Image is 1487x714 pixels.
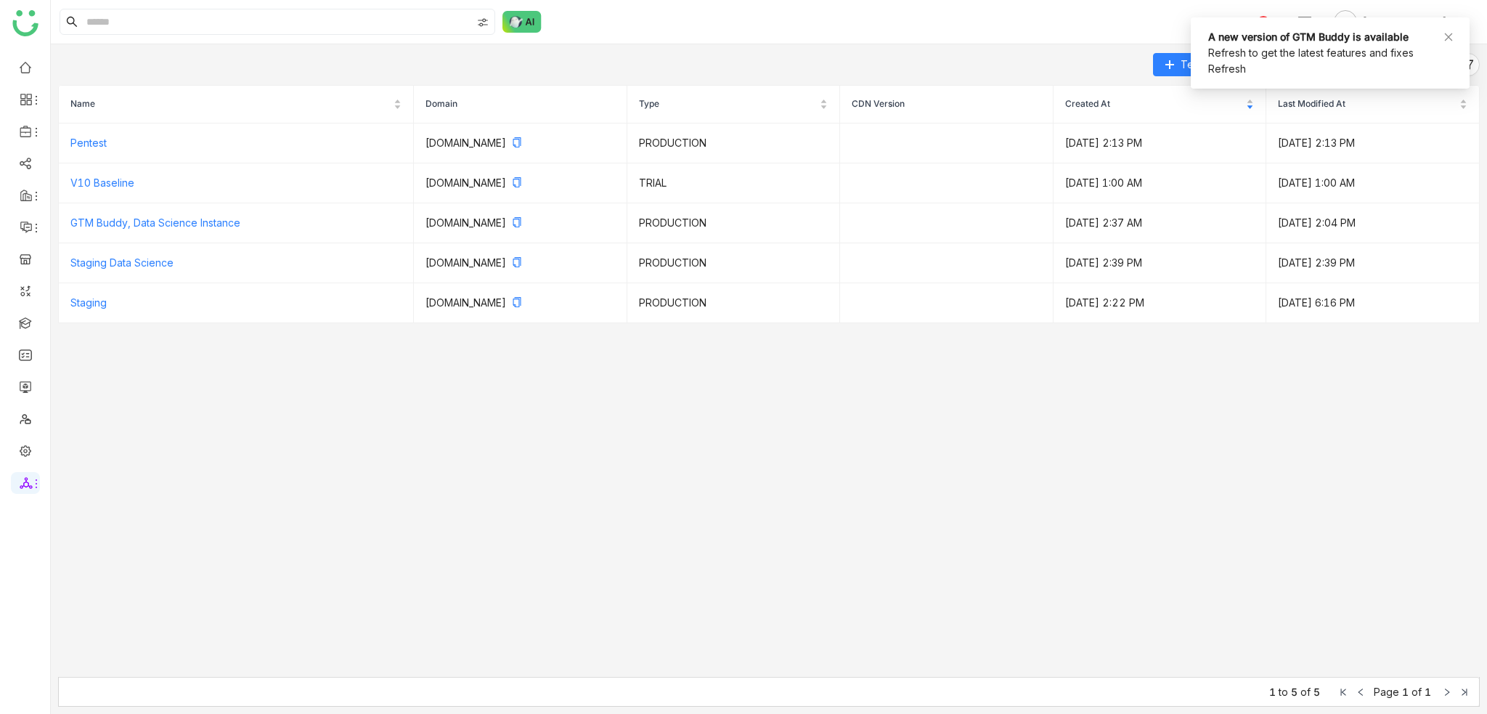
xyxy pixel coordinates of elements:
span: of [1411,686,1422,698]
span: 1 [1425,686,1431,698]
td: [DATE] 2:13 PM [1266,123,1480,163]
img: logo [12,10,38,36]
td: TRIAL [627,163,841,203]
p: [DOMAIN_NAME] [425,175,615,191]
span: Tenant [1181,57,1214,73]
span: of [1300,686,1311,698]
td: PRODUCTION [627,283,841,323]
div: Refresh to get the latest features and fixes [1208,45,1452,61]
button: Tenant [1153,53,1226,76]
td: [DATE] 2:39 PM [1054,243,1267,283]
a: Pentest [70,137,107,149]
td: [DATE] 2:13 PM [1054,123,1267,163]
td: PRODUCTION [627,203,841,243]
td: [DATE] 2:04 PM [1266,203,1480,243]
a: Staging [70,296,107,309]
td: [DATE] 1:00 AM [1054,163,1267,203]
a: Staging Data Science [70,256,174,269]
span: Page [1374,686,1399,698]
button: Refresh [1208,61,1246,77]
td: [DATE] 2:37 AM [1054,203,1267,243]
img: avatar [1334,10,1357,33]
th: CDN Version [840,86,1054,123]
span: 1 [1402,686,1409,698]
p: [DOMAIN_NAME] [425,255,615,271]
td: [DATE] 1:00 AM [1266,163,1480,203]
p: [DOMAIN_NAME] [425,135,615,151]
span: 5 [1291,686,1297,698]
img: help.svg [1297,16,1312,31]
span: to [1279,686,1288,698]
span: 5 [1313,686,1320,698]
a: V10 Baseline [70,177,134,189]
img: search-type.svg [477,17,489,28]
td: [DATE] 2:39 PM [1266,243,1480,283]
div: 1 [1257,16,1270,29]
th: Domain [414,86,627,123]
button: [PERSON_NAME] [1331,10,1470,33]
td: [DATE] 6:16 PM [1266,283,1480,323]
span: [PERSON_NAME] [1363,14,1446,30]
a: GTM Buddy, Data Science Instance [70,216,240,229]
td: [DATE] 2:22 PM [1054,283,1267,323]
img: ask-buddy-normal.svg [502,11,542,33]
td: PRODUCTION [627,123,841,163]
td: PRODUCTION [627,243,841,283]
div: A new version of GTM Buddy is available [1208,29,1452,45]
p: [DOMAIN_NAME] [425,295,615,311]
span: 1 [1269,686,1276,698]
p: [DOMAIN_NAME] [425,215,615,231]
